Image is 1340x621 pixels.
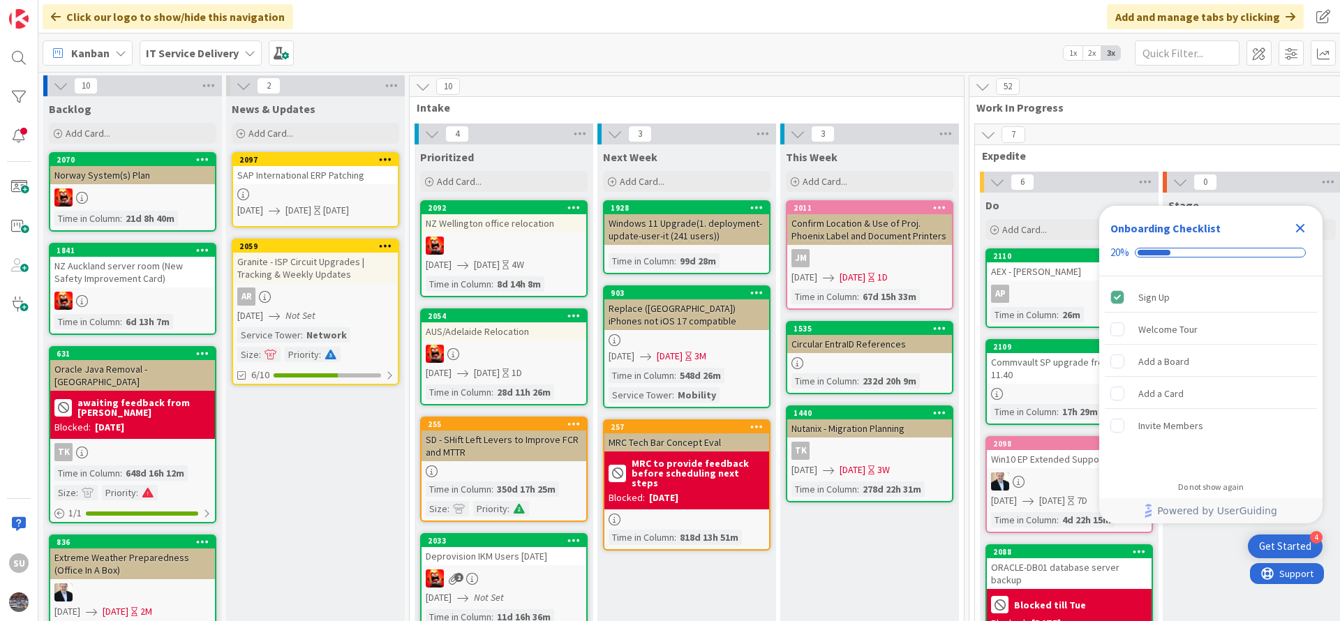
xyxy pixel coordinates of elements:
[232,102,315,116] span: News & Updates
[1110,246,1129,259] div: 20%
[993,342,1152,352] div: 2109
[420,150,474,164] span: Prioritized
[604,214,769,245] div: Windows 11 Upgrade(1. deployment-update-user-it (241 users))
[512,366,522,380] div: 1D
[987,250,1152,280] div: 2110AEX - [PERSON_NAME]
[136,485,138,500] span: :
[50,504,215,522] div: 1/1
[787,202,952,214] div: 2011
[791,289,857,304] div: Time in Column
[657,349,683,364] span: [DATE]
[285,203,311,218] span: [DATE]
[840,270,865,285] span: [DATE]
[628,126,652,142] span: 3
[787,322,952,353] div: 1535Circular EntraID References
[285,347,319,362] div: Priority
[422,322,586,341] div: AUS/Adelaide Relocation
[422,418,586,461] div: 255SD - SHift Left Levers to Improve FCR and MTTR
[1105,410,1317,441] div: Invite Members is incomplete.
[987,262,1152,280] div: AEX - [PERSON_NAME]
[57,349,215,359] div: 631
[257,77,281,94] span: 2
[609,530,674,545] div: Time in Column
[791,481,857,497] div: Time in Column
[987,546,1152,558] div: 2088
[437,175,482,188] span: Add Card...
[791,373,857,389] div: Time in Column
[1157,502,1277,519] span: Powered by UserGuiding
[426,366,452,380] span: [DATE]
[233,154,398,166] div: 2097
[50,347,215,360] div: 631
[54,211,120,226] div: Time in Column
[1135,40,1239,66] input: Quick Filter...
[49,102,91,116] span: Backlog
[422,431,586,461] div: SD - SHift Left Levers to Improve FCR and MTTR
[791,270,817,285] span: [DATE]
[991,493,1017,508] span: [DATE]
[122,465,188,481] div: 648d 16h 12m
[74,77,98,94] span: 10
[791,463,817,477] span: [DATE]
[604,421,769,433] div: 257
[50,360,215,391] div: Oracle Java Removal - [GEOGRAPHIC_DATA]
[1193,174,1217,190] span: 0
[68,506,82,521] span: 1 / 1
[993,547,1152,557] div: 2088
[233,240,398,253] div: 2059
[428,536,586,546] div: 2033
[676,253,720,269] div: 99d 28m
[323,203,349,218] div: [DATE]
[857,481,859,497] span: :
[877,270,888,285] div: 1D
[991,285,1009,303] div: AP
[43,4,293,29] div: Click our logo to show/hide this navigation
[1107,4,1304,29] div: Add and manage tabs by clicking
[604,202,769,245] div: 1928Windows 11 Upgrade(1. deployment-update-user-it (241 users))
[987,546,1152,589] div: 2088ORACLE-DB01 database server backup
[120,465,122,481] span: :
[50,257,215,287] div: NZ Auckland server room (New Safety Improvement Card)
[1099,498,1323,523] div: Footer
[791,442,810,460] div: TK
[426,481,491,497] div: Time in Column
[233,154,398,184] div: 2097SAP International ERP Patching
[50,166,215,184] div: Norway System(s) Plan
[987,341,1152,384] div: 2109Commvault SP upgrade from 11.36 to 11.40
[422,418,586,431] div: 255
[609,253,674,269] div: Time in Column
[609,349,634,364] span: [DATE]
[57,537,215,547] div: 836
[422,202,586,232] div: 2092NZ Wellington office relocation
[1106,498,1316,523] a: Powered by UserGuiding
[987,250,1152,262] div: 2110
[71,45,110,61] span: Kanban
[507,501,509,516] span: :
[987,437,1152,450] div: 2098
[301,327,303,343] span: :
[9,592,29,612] img: avatar
[50,154,215,184] div: 2070Norway System(s) Plan
[620,175,664,188] span: Add Card...
[786,150,837,164] span: This Week
[1059,307,1084,322] div: 26m
[77,398,211,417] b: awaiting feedback from [PERSON_NAME]
[120,314,122,329] span: :
[57,246,215,255] div: 1841
[103,604,128,619] span: [DATE]
[259,347,261,362] span: :
[122,211,178,226] div: 21d 8h 40m
[422,345,586,363] div: VN
[54,420,91,435] div: Blocked:
[239,155,398,165] div: 2097
[604,287,769,330] div: 903Replace ([GEOGRAPHIC_DATA]) iPhones not iOS 17 compatible
[233,240,398,283] div: 2059Granite - ISP Circuit Upgrades | Tracking & Weekly Updates
[120,211,122,226] span: :
[1014,600,1086,610] b: Blocked till Tue
[102,485,136,500] div: Priority
[991,472,1009,491] img: HO
[991,307,1057,322] div: Time in Column
[609,491,645,505] div: Blocked:
[1110,220,1221,237] div: Onboarding Checklist
[1082,46,1101,60] span: 2x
